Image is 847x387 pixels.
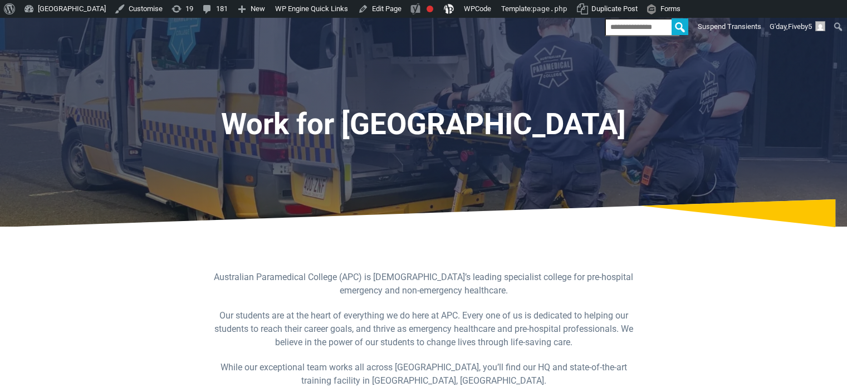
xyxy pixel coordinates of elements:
span: Fiveby5 [788,22,812,31]
p: Australian Paramedical College (APC) is [DEMOGRAPHIC_DATA]’s leading specialist college for pre-h... [209,271,639,297]
a: G'day, [766,18,830,36]
h1: Work for [GEOGRAPHIC_DATA] [98,107,750,142]
p: Our students are at the heart of everything we do here at APC. Every one of us is dedicated to he... [209,309,639,349]
a: Suspend Transients [694,18,766,36]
